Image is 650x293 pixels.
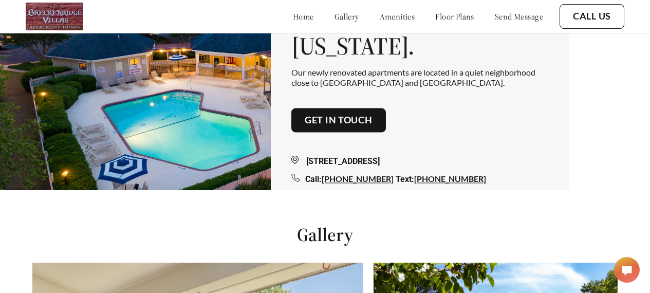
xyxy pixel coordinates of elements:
a: [PHONE_NUMBER] [322,174,394,184]
img: logo.png [26,3,83,30]
span: Call: [305,175,322,185]
a: gallery [335,11,359,22]
a: [PHONE_NUMBER] [414,174,486,184]
a: home [293,11,314,22]
a: floor plans [435,11,474,22]
a: Call Us [573,11,611,22]
button: Call Us [560,4,624,29]
button: Get in touch [291,108,386,133]
a: amenities [380,11,415,22]
span: Text: [396,175,414,185]
p: Our newly renovated apartments are located in a quiet neighborhood close to [GEOGRAPHIC_DATA] and... [291,68,548,87]
a: Get in touch [305,115,373,126]
div: [STREET_ADDRESS] [291,156,548,168]
a: send message [495,11,543,22]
